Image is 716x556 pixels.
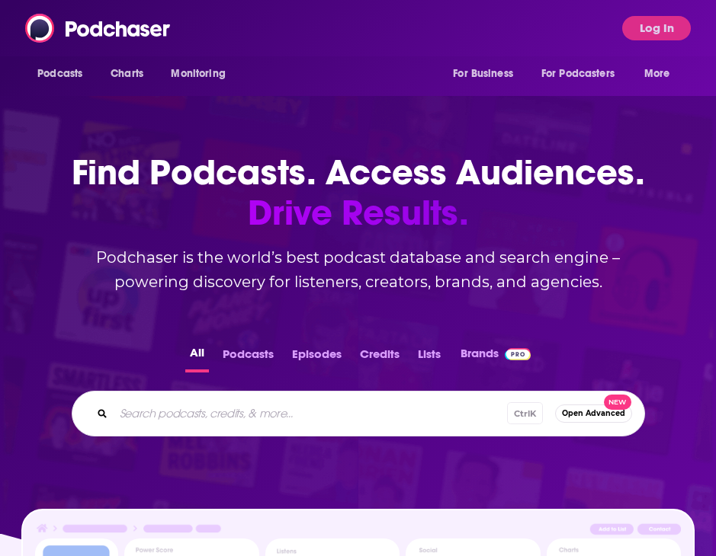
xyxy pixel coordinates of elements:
[171,63,225,85] span: Monitoring
[555,404,632,423] button: Open AdvancedNew
[413,343,445,372] button: Lists
[185,343,209,372] button: All
[35,522,681,539] img: Podcast Insights Header
[218,343,278,372] button: Podcasts
[160,59,245,88] button: open menu
[505,348,531,360] img: Podchaser Pro
[622,16,691,40] button: Log In
[25,14,172,43] img: Podchaser - Follow, Share and Rate Podcasts
[604,395,631,411] span: New
[37,63,82,85] span: Podcasts
[355,343,404,372] button: Credits
[531,59,637,88] button: open menu
[442,59,532,88] button: open menu
[101,59,153,88] a: Charts
[53,152,663,233] h1: Find Podcasts. Access Audiences.
[453,63,513,85] span: For Business
[287,343,346,372] button: Episodes
[644,63,670,85] span: More
[507,402,543,424] span: Ctrl K
[634,59,689,88] button: open menu
[111,63,143,85] span: Charts
[53,245,663,294] h2: Podchaser is the world’s best podcast database and search engine – powering discovery for listene...
[27,59,102,88] button: open menu
[72,391,645,436] div: Search podcasts, credits, & more...
[461,343,531,372] a: BrandsPodchaser Pro
[53,193,663,233] span: Drive Results.
[541,63,615,85] span: For Podcasters
[562,409,625,417] span: Open Advanced
[114,401,507,426] input: Search podcasts, credits, & more...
